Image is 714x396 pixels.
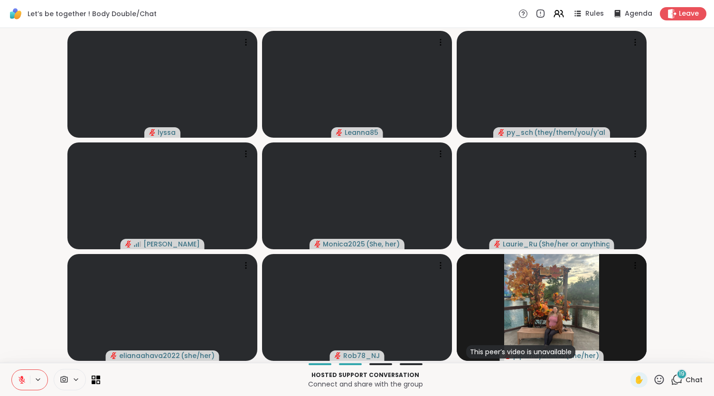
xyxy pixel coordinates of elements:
[504,254,599,361] img: pipishay2olivia
[507,128,533,137] span: py_sch
[323,239,365,249] span: Monica2025
[119,351,180,360] span: elianaahava2022
[125,241,132,247] span: audio-muted
[494,241,501,247] span: audio-muted
[181,351,215,360] span: ( she/her )
[143,239,200,249] span: [PERSON_NAME]
[503,239,537,249] span: Laurie_Ru
[679,370,685,378] span: 19
[314,241,321,247] span: audio-muted
[335,352,341,359] span: audio-muted
[336,129,343,136] span: audio-muted
[466,345,575,358] div: This peer’s video is unavailable
[158,128,176,137] span: lyssa
[28,9,157,19] span: Let’s be together ! Body Double/Chat
[343,351,380,360] span: Rob78_NJ
[585,9,604,19] span: Rules
[538,239,610,249] span: ( She/her or anything else )
[625,9,652,19] span: Agenda
[634,374,644,386] span: ✋
[8,6,24,22] img: ShareWell Logomark
[111,352,117,359] span: audio-muted
[366,239,400,249] span: ( She, her )
[686,375,703,385] span: Chat
[106,379,625,389] p: Connect and share with the group
[106,371,625,379] p: Hosted support conversation
[149,129,156,136] span: audio-muted
[565,351,599,360] span: ( she/her )
[345,128,378,137] span: Leanna85
[679,9,699,19] span: Leave
[534,128,605,137] span: ( they/them/you/y'all/i/we )
[498,129,505,136] span: audio-muted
